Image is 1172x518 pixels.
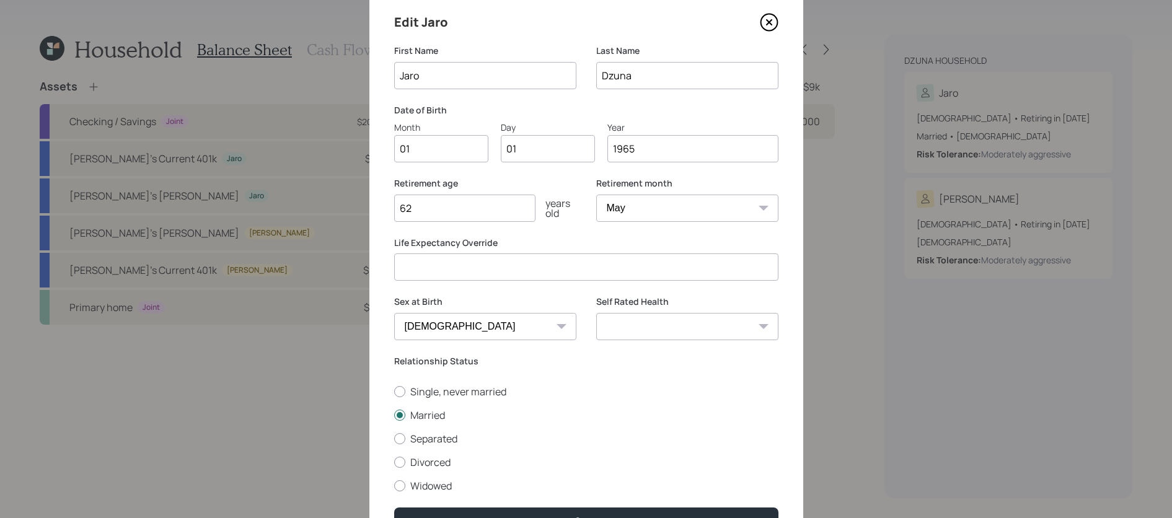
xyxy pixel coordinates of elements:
[596,45,778,57] label: Last Name
[394,355,778,367] label: Relationship Status
[394,45,576,57] label: First Name
[394,121,488,134] div: Month
[394,12,448,32] h4: Edit Jaro
[596,177,778,190] label: Retirement month
[535,198,576,218] div: years old
[394,237,778,249] label: Life Expectancy Override
[596,296,778,308] label: Self Rated Health
[501,135,595,162] input: Day
[394,385,778,398] label: Single, never married
[394,296,576,308] label: Sex at Birth
[394,432,778,446] label: Separated
[394,479,778,493] label: Widowed
[394,104,778,116] label: Date of Birth
[394,177,576,190] label: Retirement age
[607,121,778,134] div: Year
[607,135,778,162] input: Year
[394,408,778,422] label: Married
[394,135,488,162] input: Month
[394,455,778,469] label: Divorced
[501,121,595,134] div: Day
